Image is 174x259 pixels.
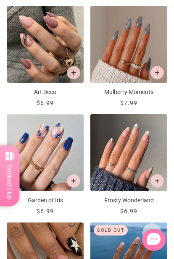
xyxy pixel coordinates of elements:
[90,88,167,97] p: Mulberry Moments
[7,6,84,107] a: Art Deco
[90,6,167,107] a: Mulberry Moments
[90,114,167,191] img: Frosty Wonderland-Press on Manicure-Outlined
[67,174,80,188] button: Add to cart
[67,66,80,79] button: Add to cart
[7,88,84,97] p: Art Deco
[7,196,84,205] p: Garden of Iris
[94,225,128,235] div: Sold out
[150,174,164,188] button: Add to cart
[120,208,137,215] span: $6.99
[37,99,54,106] span: $6.99
[90,196,167,205] p: Frosty Wonderland
[90,114,167,216] a: Frosty Wonderland
[37,208,54,215] span: $6.99
[7,114,84,191] img: Garden of Iris-Press on Manicure-Outlined
[150,66,164,79] button: Add to cart
[90,6,167,83] img: Mulberry Moments-Press on Manicure-Outlined
[7,114,84,216] a: Garden of Iris
[7,6,84,83] img: art-deco-press-on-manicure_350x.jpg
[120,99,137,106] span: $7.99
